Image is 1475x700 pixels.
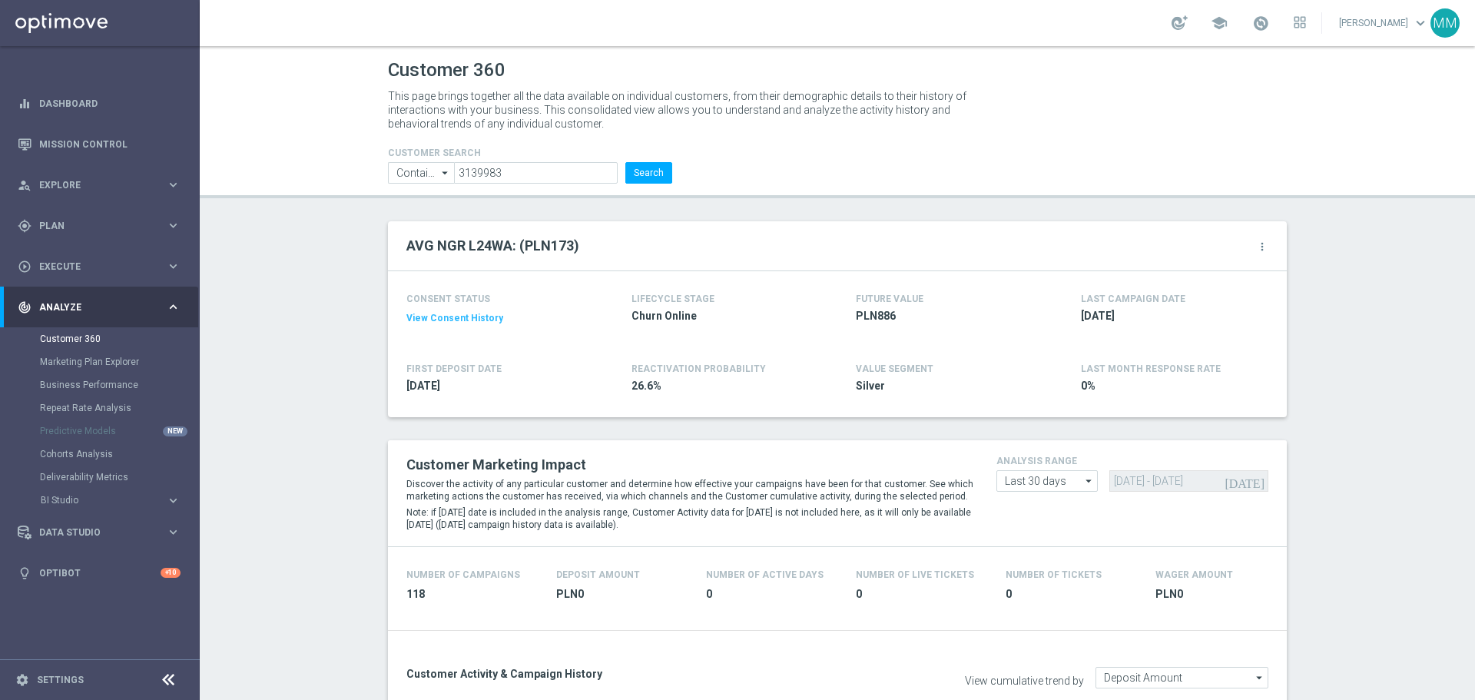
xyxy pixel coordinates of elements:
[17,220,181,232] button: gps_fixed Plan keyboard_arrow_right
[965,675,1084,688] label: View cumulative trend by
[454,162,618,184] input: Enter CID, Email, name or phone
[406,667,826,681] h3: Customer Activity & Campaign History
[18,300,31,314] i: track_changes
[406,363,502,374] h4: FIRST DEPOSIT DATE
[406,506,973,531] p: Note: if [DATE] date is included in the analysis range, Customer Activity data for [DATE] is not ...
[1155,569,1233,580] h4: Wager Amount
[166,525,181,539] i: keyboard_arrow_right
[40,494,181,506] button: BI Studio keyboard_arrow_right
[40,448,160,460] a: Cohorts Analysis
[161,568,181,578] div: +10
[41,496,151,505] span: BI Studio
[996,456,1268,466] h4: analysis range
[856,587,987,602] span: 0
[1211,15,1228,32] span: school
[1155,587,1287,602] span: PLN0
[39,221,166,231] span: Plan
[1006,587,1137,602] span: 0
[1252,668,1268,688] i: arrow_drop_down
[166,177,181,192] i: keyboard_arrow_right
[556,587,688,602] span: PLN0
[166,300,181,314] i: keyboard_arrow_right
[438,163,453,183] i: arrow_drop_down
[166,218,181,233] i: keyboard_arrow_right
[406,456,973,474] h2: Customer Marketing Impact
[17,260,181,273] div: play_circle_outline Execute keyboard_arrow_right
[856,309,1036,323] span: PLN886
[406,569,520,580] h4: Number of Campaigns
[40,402,160,414] a: Repeat Rate Analysis
[18,526,166,539] div: Data Studio
[18,83,181,124] div: Dashboard
[388,59,1287,81] h1: Customer 360
[1082,471,1097,491] i: arrow_drop_down
[1081,294,1185,304] h4: LAST CAMPAIGN DATE
[17,138,181,151] div: Mission Control
[40,443,198,466] div: Cohorts Analysis
[631,379,811,393] span: 26.6%
[1256,241,1268,253] i: more_vert
[40,327,198,350] div: Customer 360
[17,526,181,539] button: Data Studio keyboard_arrow_right
[625,162,672,184] button: Search
[163,426,187,436] div: NEW
[18,552,181,593] div: Optibot
[18,178,166,192] div: Explore
[40,333,160,345] a: Customer 360
[40,471,160,483] a: Deliverability Metrics
[706,569,824,580] h4: Number of Active Days
[406,478,973,503] p: Discover the activity of any particular customer and determine how effective your campaigns have ...
[40,466,198,489] div: Deliverability Metrics
[631,309,811,323] span: Churn Online
[856,294,923,304] h4: FUTURE VALUE
[996,470,1098,492] input: analysis range
[18,219,166,233] div: Plan
[406,379,586,393] span: 2024-07-09
[39,262,166,271] span: Execute
[388,148,672,158] h4: CUSTOMER SEARCH
[406,587,538,602] span: 118
[18,566,31,580] i: lightbulb
[15,673,29,687] i: settings
[17,98,181,110] div: equalizer Dashboard
[388,162,454,184] input: Contains
[1430,8,1460,38] div: MM
[1081,309,1261,323] span: 2025-09-14
[631,363,766,374] span: REACTIVATION PROBABILITY
[17,179,181,191] div: person_search Explore keyboard_arrow_right
[556,569,640,580] h4: Deposit Amount
[40,489,198,512] div: BI Studio
[18,219,31,233] i: gps_fixed
[39,528,166,537] span: Data Studio
[37,675,84,685] a: Settings
[39,124,181,164] a: Mission Control
[166,259,181,274] i: keyboard_arrow_right
[17,301,181,314] button: track_changes Analyze keyboard_arrow_right
[39,303,166,312] span: Analyze
[1081,363,1221,374] span: LAST MONTH RESPONSE RATE
[406,312,503,325] button: View Consent History
[166,493,181,508] i: keyboard_arrow_right
[18,260,31,274] i: play_circle_outline
[17,567,181,579] button: lightbulb Optibot +10
[40,373,198,396] div: Business Performance
[18,260,166,274] div: Execute
[856,569,974,580] h4: Number Of Live Tickets
[40,396,198,420] div: Repeat Rate Analysis
[388,89,979,131] p: This page brings together all the data available on individual customers, from their demographic ...
[40,350,198,373] div: Marketing Plan Explorer
[1081,379,1261,393] span: 0%
[18,124,181,164] div: Mission Control
[40,356,160,368] a: Marketing Plan Explorer
[39,83,181,124] a: Dashboard
[1412,15,1429,32] span: keyboard_arrow_down
[406,294,586,304] h4: CONSENT STATUS
[39,552,161,593] a: Optibot
[406,237,579,255] h2: AVG NGR L24WA: (PLN173)
[1337,12,1430,35] a: [PERSON_NAME]keyboard_arrow_down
